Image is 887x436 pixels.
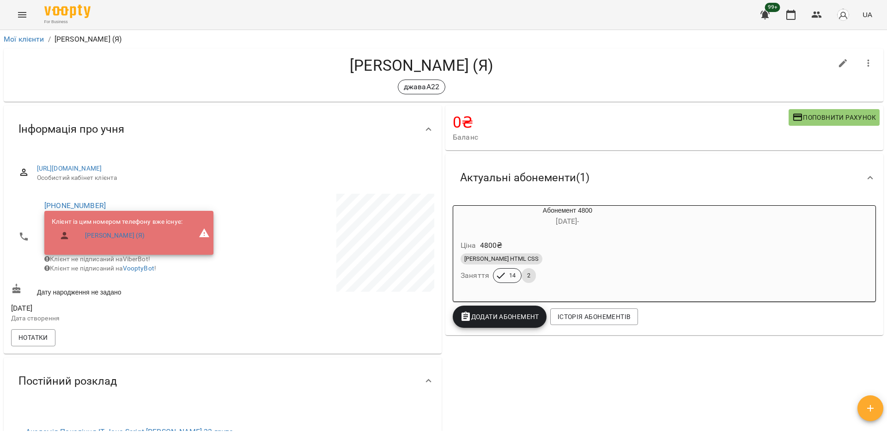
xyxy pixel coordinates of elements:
[453,306,547,328] button: Додати Абонемент
[85,231,145,240] a: [PERSON_NAME] (Я)
[765,3,780,12] span: 99+
[44,19,91,25] span: For Business
[460,171,589,185] span: Актуальні абонементи ( 1 )
[37,173,427,183] span: Особистий кабінет клієнта
[461,255,542,263] span: [PERSON_NAME] HTML CSS
[11,314,221,323] p: Дата створення
[52,217,182,248] ul: Клієнт із цим номером телефону вже існує:
[792,112,876,123] span: Поповнити рахунок
[4,35,44,43] a: Мої клієнти
[556,217,579,226] span: [DATE] -
[863,10,872,19] span: UA
[404,81,439,92] p: джаваА22
[11,4,33,26] button: Menu
[461,239,476,252] h6: Ціна
[460,311,539,322] span: Додати Абонемент
[504,271,521,280] span: 14
[44,264,156,272] span: Клієнт не підписаний на !
[558,311,631,322] span: Історія абонементів
[123,264,154,272] a: VooptyBot
[837,8,850,21] img: avatar_s.png
[461,269,489,282] h6: Заняття
[789,109,880,126] button: Поповнити рахунок
[18,374,117,388] span: Постійний розклад
[453,206,682,294] button: Абонемент 4800[DATE]- Ціна4800₴[PERSON_NAME] HTML CSSЗаняття142
[18,122,124,136] span: Інформація про учня
[453,132,789,143] span: Баланс
[453,206,682,228] div: Абонемент 4800
[11,329,55,346] button: Нотатки
[37,165,102,172] a: [URL][DOMAIN_NAME]
[11,303,221,314] span: [DATE]
[445,154,883,202] div: Актуальні абонементи(1)
[4,357,442,405] div: Постійний розклад
[480,240,503,251] p: 4800 ₴
[55,34,122,45] p: [PERSON_NAME] (Я)
[18,332,48,343] span: Нотатки
[26,427,233,436] a: Академія Покоління ІТ»Java Script [PERSON_NAME] 22 група
[4,34,883,45] nav: breadcrumb
[44,201,106,210] a: [PHONE_NUMBER]
[48,34,51,45] li: /
[550,308,638,325] button: Історія абонементів
[11,56,832,75] h4: [PERSON_NAME] (Я)
[9,282,223,299] div: Дату народження не задано
[4,105,442,153] div: Інформація про учня
[859,6,876,23] button: UA
[398,80,445,94] div: джаваА22
[453,113,789,132] h4: 0 ₴
[44,5,91,18] img: Voopty Logo
[44,255,150,263] span: Клієнт не підписаний на ViberBot!
[522,271,536,280] span: 2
